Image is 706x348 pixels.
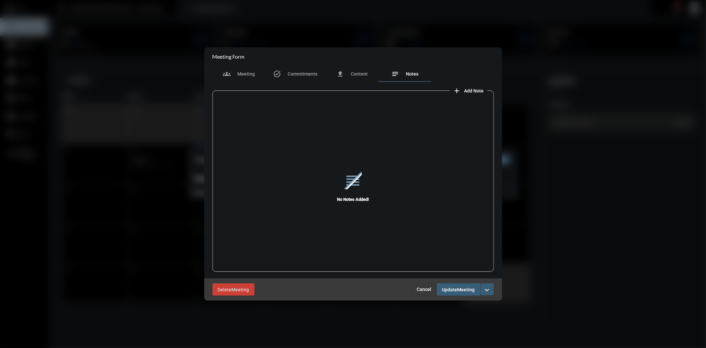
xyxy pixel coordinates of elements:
[212,197,494,202] h5: No Notes Added!
[457,287,475,292] span: Meeting
[288,71,318,77] span: Commitments
[412,283,437,295] button: Cancel
[464,88,484,93] span: Add Note
[237,71,255,77] span: Meeting
[273,70,281,78] mat-icon: task_alt
[218,287,232,292] span: Delete
[406,71,419,77] span: Notes
[336,70,344,78] mat-icon: file_upload
[437,283,480,296] button: UpdateMeeting
[345,172,362,189] mat-icon: reorder
[483,286,491,294] mat-icon: expand_more
[212,53,245,60] h2: Meeting Form
[392,70,400,78] mat-icon: notes
[417,287,432,292] span: Cancel
[351,71,368,77] span: Content
[232,287,249,292] span: Meeting
[442,287,457,292] span: Update
[223,70,231,78] mat-icon: groups
[212,283,255,296] button: DeleteMeeting
[450,84,487,97] button: add note
[453,87,461,95] mat-icon: add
